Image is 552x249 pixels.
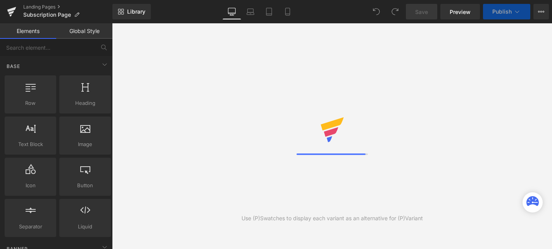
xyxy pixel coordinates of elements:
[127,8,145,15] span: Library
[7,140,54,148] span: Text Block
[278,4,297,19] a: Mobile
[241,214,423,223] div: Use (P)Swatches to display each variant as an alternative for (P)Variant
[415,8,428,16] span: Save
[62,223,109,231] span: Liquid
[62,140,109,148] span: Image
[7,99,54,107] span: Row
[533,4,549,19] button: More
[112,4,151,19] a: New Library
[7,181,54,190] span: Icon
[369,4,384,19] button: Undo
[492,9,512,15] span: Publish
[62,99,109,107] span: Heading
[450,8,471,16] span: Preview
[223,4,241,19] a: Desktop
[387,4,403,19] button: Redo
[23,12,71,18] span: Subscription Page
[23,4,112,10] a: Landing Pages
[440,4,480,19] a: Preview
[56,23,112,39] a: Global Style
[62,181,109,190] span: Button
[7,223,54,231] span: Separator
[483,4,530,19] button: Publish
[260,4,278,19] a: Tablet
[6,63,21,70] span: Base
[241,4,260,19] a: Laptop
